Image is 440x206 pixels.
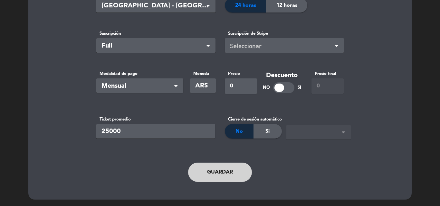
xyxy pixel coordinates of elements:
[311,70,344,77] label: Precio final
[190,70,216,77] label: Moneda
[235,1,256,10] span: 24 horas
[230,41,334,51] div: Seleccionar
[225,78,257,94] input: 0
[96,30,215,37] label: Suscripción
[276,1,297,10] span: 12 horas
[265,127,270,136] span: Si
[225,30,344,37] label: Suscripción de Stripe
[96,70,183,77] label: Modalidad de pago
[96,116,215,123] label: Ticket promedio
[225,116,282,123] label: Cierre de sesión automático
[190,78,216,93] input: XXX
[225,70,257,77] label: Precio
[101,81,173,92] span: Mensual
[101,41,205,51] span: Full
[96,124,215,139] input: 0
[188,163,252,182] button: Guardar
[235,127,243,136] span: No
[311,78,344,94] input: 0
[263,70,301,81] label: Descuento
[102,1,212,11] span: [GEOGRAPHIC_DATA] - [GEOGRAPHIC_DATA]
